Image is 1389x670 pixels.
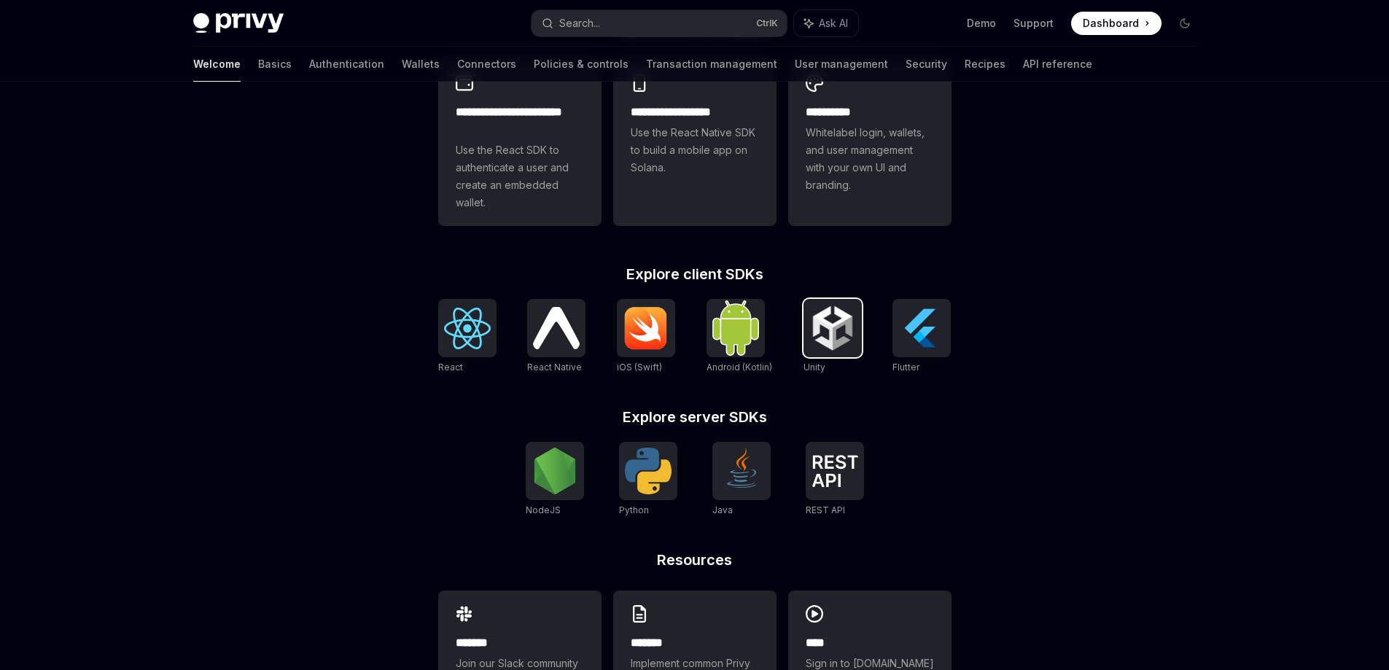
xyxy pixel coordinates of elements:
[533,307,580,348] img: React Native
[806,505,845,515] span: REST API
[309,47,384,82] a: Authentication
[444,308,491,349] img: React
[631,124,759,176] span: Use the React Native SDK to build a mobile app on Solana.
[438,267,952,281] h2: Explore client SDKs
[526,442,584,518] a: NodeJSNodeJS
[812,455,858,487] img: REST API
[788,60,952,226] a: **** *****Whitelabel login, wallets, and user management with your own UI and branding.
[532,448,578,494] img: NodeJS
[707,299,772,375] a: Android (Kotlin)Android (Kotlin)
[1023,47,1092,82] a: API reference
[806,124,934,194] span: Whitelabel login, wallets, and user management with your own UI and branding.
[1071,12,1162,35] a: Dashboard
[718,448,765,494] img: Java
[438,362,463,373] span: React
[402,47,440,82] a: Wallets
[619,442,677,518] a: PythonPython
[809,305,856,351] img: Unity
[794,10,858,36] button: Ask AI
[906,47,947,82] a: Security
[532,10,787,36] button: Search...CtrlK
[617,299,675,375] a: iOS (Swift)iOS (Swift)
[967,16,996,31] a: Demo
[892,299,951,375] a: FlutterFlutter
[1083,16,1139,31] span: Dashboard
[527,362,582,373] span: React Native
[534,47,629,82] a: Policies & controls
[456,141,584,211] span: Use the React SDK to authenticate a user and create an embedded wallet.
[1173,12,1197,35] button: Toggle dark mode
[712,300,759,355] img: Android (Kotlin)
[457,47,516,82] a: Connectors
[625,448,672,494] img: Python
[819,16,848,31] span: Ask AI
[527,299,585,375] a: React NativeReact Native
[804,299,862,375] a: UnityUnity
[806,442,864,518] a: REST APIREST API
[619,505,649,515] span: Python
[613,60,777,226] a: **** **** **** ***Use the React Native SDK to build a mobile app on Solana.
[646,47,777,82] a: Transaction management
[526,505,561,515] span: NodeJS
[804,362,825,373] span: Unity
[617,362,662,373] span: iOS (Swift)
[795,47,888,82] a: User management
[1013,16,1054,31] a: Support
[712,505,733,515] span: Java
[193,13,284,34] img: dark logo
[193,47,241,82] a: Welcome
[898,305,945,351] img: Flutter
[965,47,1005,82] a: Recipes
[892,362,919,373] span: Flutter
[559,15,600,32] div: Search...
[623,306,669,350] img: iOS (Swift)
[712,442,771,518] a: JavaJava
[438,553,952,567] h2: Resources
[258,47,292,82] a: Basics
[756,17,778,29] span: Ctrl K
[438,410,952,424] h2: Explore server SDKs
[707,362,772,373] span: Android (Kotlin)
[438,299,497,375] a: ReactReact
